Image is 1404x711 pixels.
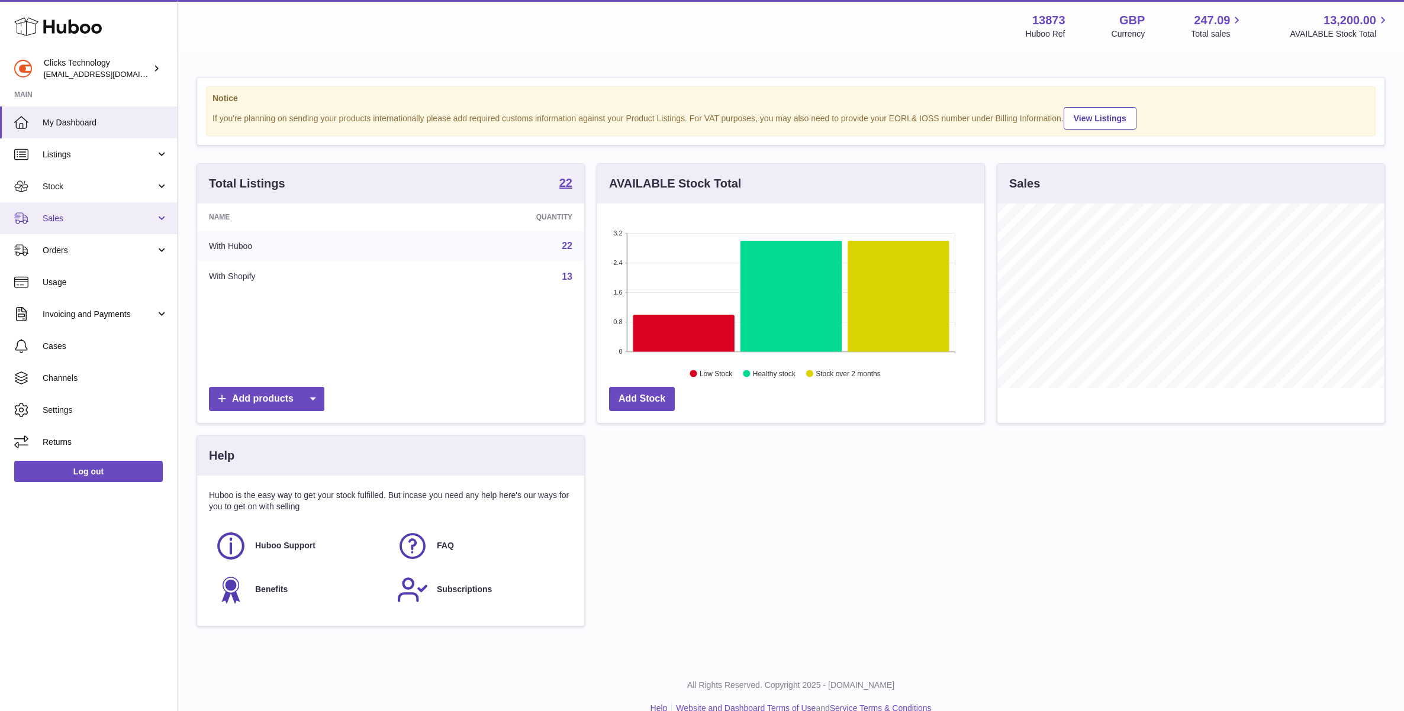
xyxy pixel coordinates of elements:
h3: AVAILABLE Stock Total [609,176,741,192]
td: With Shopify [197,261,406,292]
h3: Sales [1009,176,1040,192]
strong: 13873 [1032,12,1065,28]
span: Returns [43,437,168,448]
a: FAQ [397,530,566,562]
span: Cases [43,341,168,352]
span: Invoicing and Payments [43,309,156,320]
text: Healthy stock [753,370,796,378]
text: 2.4 [613,259,622,266]
strong: GBP [1119,12,1145,28]
span: Stock [43,181,156,192]
span: Benefits [255,584,288,595]
a: Log out [14,461,163,482]
text: Stock over 2 months [816,370,880,378]
span: [EMAIL_ADDRESS][DOMAIN_NAME] [44,69,174,79]
span: FAQ [437,540,454,551]
div: Currency [1112,28,1145,40]
span: Usage [43,277,168,288]
a: 22 [559,177,572,191]
span: Orders [43,245,156,256]
p: Huboo is the easy way to get your stock fulfilled. But incase you need any help here's our ways f... [209,490,572,512]
a: 13,200.00 AVAILABLE Stock Total [1290,12,1390,40]
text: 3.2 [613,230,622,237]
a: 247.09 Total sales [1191,12,1244,40]
div: If you're planning on sending your products internationally please add required customs informati... [212,105,1369,130]
span: Total sales [1191,28,1244,40]
text: 0 [619,348,622,355]
strong: Notice [212,93,1369,104]
text: 0.8 [613,318,622,325]
span: Settings [43,405,168,416]
text: 1.6 [613,289,622,296]
a: 22 [562,241,572,251]
span: Huboo Support [255,540,315,551]
span: Subscriptions [437,584,492,595]
span: My Dashboard [43,117,168,128]
span: Channels [43,373,168,384]
a: Add products [209,387,324,411]
th: Name [197,203,406,231]
text: Low Stock [700,370,733,378]
a: Benefits [215,574,385,606]
strong: 22 [559,177,572,189]
p: All Rights Reserved. Copyright 2025 - [DOMAIN_NAME] [187,680,1395,691]
td: With Huboo [197,231,406,261]
a: Subscriptions [397,574,566,606]
span: Listings [43,149,156,160]
div: Huboo Ref [1026,28,1065,40]
a: View Listings [1064,107,1136,130]
h3: Total Listings [209,176,285,192]
div: Clicks Technology [44,57,150,80]
img: kp@clicks.tech [14,60,32,77]
a: Add Stock [609,387,675,411]
span: 13,200.00 [1324,12,1376,28]
span: Sales [43,213,156,224]
span: AVAILABLE Stock Total [1290,28,1390,40]
a: Huboo Support [215,530,385,562]
span: 247.09 [1194,12,1230,28]
a: 13 [562,272,572,282]
h3: Help [209,448,234,464]
th: Quantity [406,203,584,231]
